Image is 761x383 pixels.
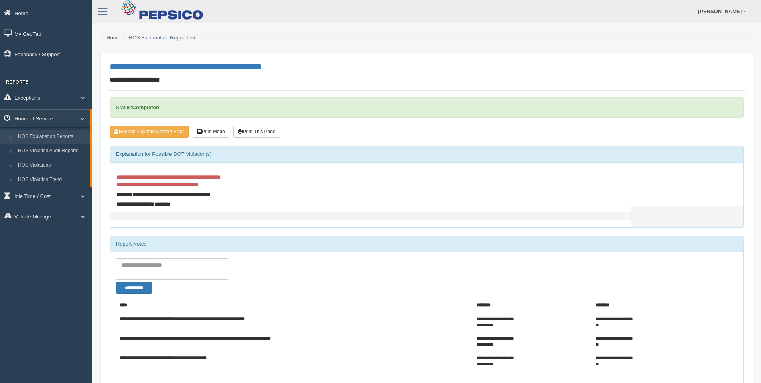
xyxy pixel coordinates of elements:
[233,126,280,138] button: Print This Page
[14,158,90,173] a: HOS Violations
[116,282,152,294] button: Change Filter Options
[110,126,189,138] button: Reopen Ticket
[106,35,120,41] a: Home
[14,130,90,144] a: HOS Explanation Reports
[193,126,229,138] button: Print Mode
[110,146,743,162] div: Explanation for Possible DOT Violation(s)
[14,144,90,158] a: HOS Violation Audit Reports
[132,104,159,110] strong: Completed
[110,97,744,118] div: Status:
[14,173,90,187] a: HOS Violation Trend
[129,35,195,41] a: HOS Explanation Report List
[110,236,743,252] div: Report Notes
